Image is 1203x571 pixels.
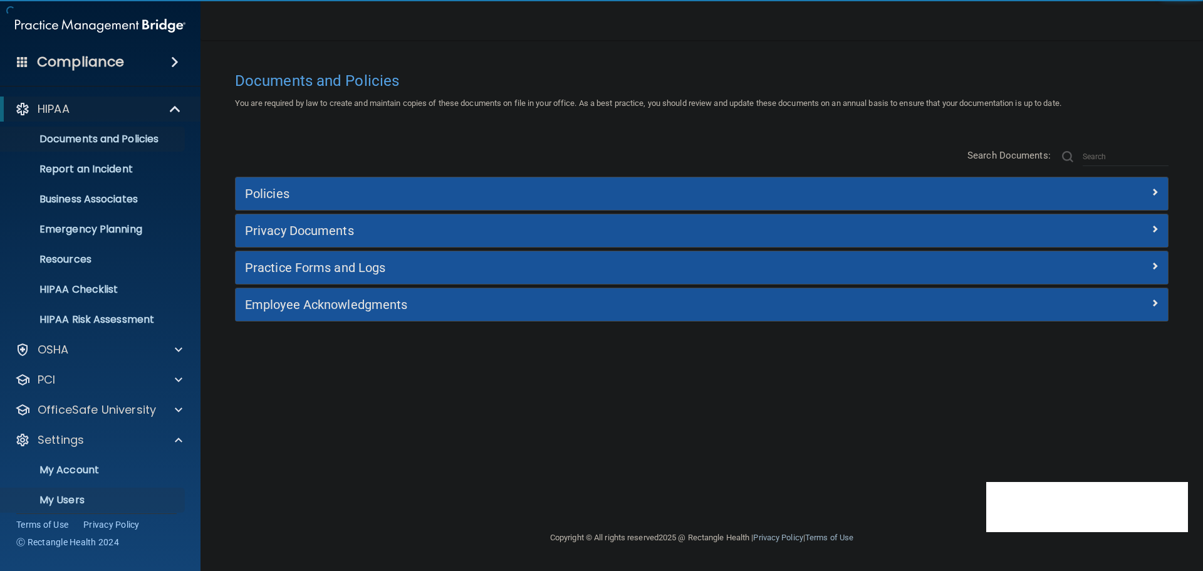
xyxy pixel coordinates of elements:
a: Privacy Policy [753,533,803,542]
a: Privacy Policy [83,518,140,531]
p: Documents and Policies [8,133,179,145]
h5: Policies [245,187,925,201]
input: Search [1083,147,1169,166]
p: My Account [8,464,179,476]
a: OfficeSafe University [15,402,182,417]
a: HIPAA [15,102,182,117]
a: Terms of Use [805,533,853,542]
a: OSHA [15,342,182,357]
h4: Documents and Policies [235,73,1169,89]
div: Copyright © All rights reserved 2025 @ Rectangle Health | | [473,518,930,558]
h4: Compliance [37,53,124,71]
p: OSHA [38,342,69,357]
p: PCI [38,372,55,387]
a: Settings [15,432,182,448]
a: Policies [245,184,1159,204]
p: Report an Incident [8,163,179,175]
p: Settings [38,432,84,448]
p: My Users [8,494,179,506]
p: Resources [8,253,179,266]
span: Ⓒ Rectangle Health 2024 [16,536,119,548]
iframe: Drift Widget Chat Controller [986,482,1188,532]
p: HIPAA [38,102,70,117]
a: Practice Forms and Logs [245,258,1159,278]
span: Search Documents: [967,150,1051,161]
a: Privacy Documents [245,221,1159,241]
p: Business Associates [8,193,179,206]
a: Employee Acknowledgments [245,295,1159,315]
h5: Practice Forms and Logs [245,261,925,275]
img: ic-search.3b580494.png [1062,151,1073,162]
p: OfficeSafe University [38,402,156,417]
a: Terms of Use [16,518,68,531]
p: HIPAA Risk Assessment [8,313,179,326]
a: PCI [15,372,182,387]
h5: Employee Acknowledgments [245,298,925,312]
img: PMB logo [15,13,185,38]
p: Emergency Planning [8,223,179,236]
h5: Privacy Documents [245,224,925,238]
p: HIPAA Checklist [8,283,179,296]
span: You are required by law to create and maintain copies of these documents on file in your office. ... [235,98,1061,108]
